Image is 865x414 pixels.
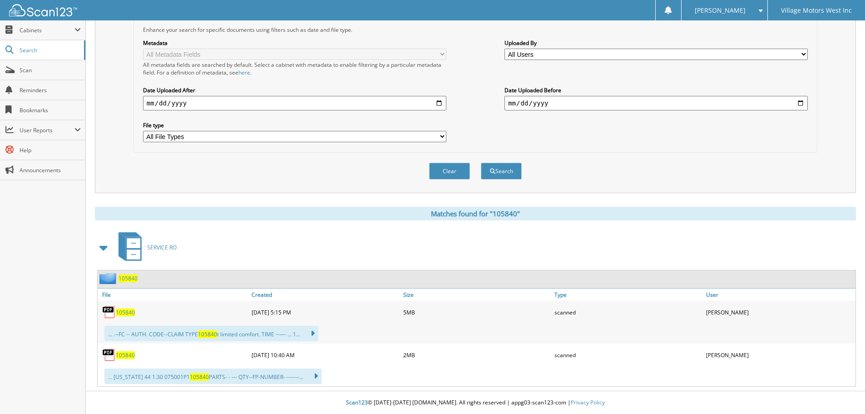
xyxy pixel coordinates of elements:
span: Scan123 [346,399,368,406]
span: 105840 [190,373,209,381]
span: Bookmarks [20,106,81,114]
div: ... .--FC -- AUTH. CODE--CLAIM TYPE t limited comfort. TIME ~—- ... 1... [104,326,318,341]
div: [DATE] 5:15 PM [249,303,401,321]
iframe: Chat Widget [820,370,865,414]
img: scan123-logo-white.svg [9,4,77,16]
div: [DATE] 10:40 AM [249,346,401,364]
input: end [504,96,808,110]
img: folder2.png [99,273,119,284]
a: here [238,69,250,76]
span: Scan [20,66,81,74]
a: Size [401,289,553,301]
a: File [98,289,249,301]
div: [PERSON_NAME] [704,303,855,321]
span: Reminders [20,86,81,94]
div: scanned [552,303,704,321]
button: Search [481,163,522,180]
label: Date Uploaded Before [504,86,808,94]
label: Metadata [143,39,446,47]
a: 105840 [116,351,135,359]
span: User Reports [20,126,74,134]
a: 105840 [116,309,135,316]
span: [PERSON_NAME] [695,8,746,13]
div: ... [US_STATE] 44 1.30 075001P1 PARTS- - --- QTY--FP-NUMBER- -------... [104,369,321,384]
span: Announcements [20,166,81,174]
img: PDF.png [102,305,116,319]
div: © [DATE]-[DATE] [DOMAIN_NAME]. All rights reserved | appg03-scan123-com | [86,392,865,414]
div: All metadata fields are searched by default. Select a cabinet with metadata to enable filtering b... [143,61,446,76]
a: Type [552,289,704,301]
div: [PERSON_NAME] [704,346,855,364]
label: Uploaded By [504,39,808,47]
span: 105840 [198,330,217,338]
span: Village Motors West Inc [781,8,852,13]
a: Privacy Policy [571,399,605,406]
input: start [143,96,446,110]
a: SERVICE RO [113,229,177,265]
label: File type [143,121,446,129]
a: Created [249,289,401,301]
span: Cabinets [20,26,74,34]
label: Date Uploaded After [143,86,446,94]
span: Help [20,146,81,154]
a: 105840 [119,274,138,282]
div: 5MB [401,303,553,321]
div: 2MB [401,346,553,364]
span: Search [20,46,79,54]
span: SERVICE RO [147,244,177,251]
div: Enhance your search for specific documents using filters such as date and file type. [138,26,812,34]
div: scanned [552,346,704,364]
div: Matches found for "105840" [95,207,856,220]
button: Clear [429,163,470,180]
img: PDF.png [102,348,116,362]
a: User [704,289,855,301]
